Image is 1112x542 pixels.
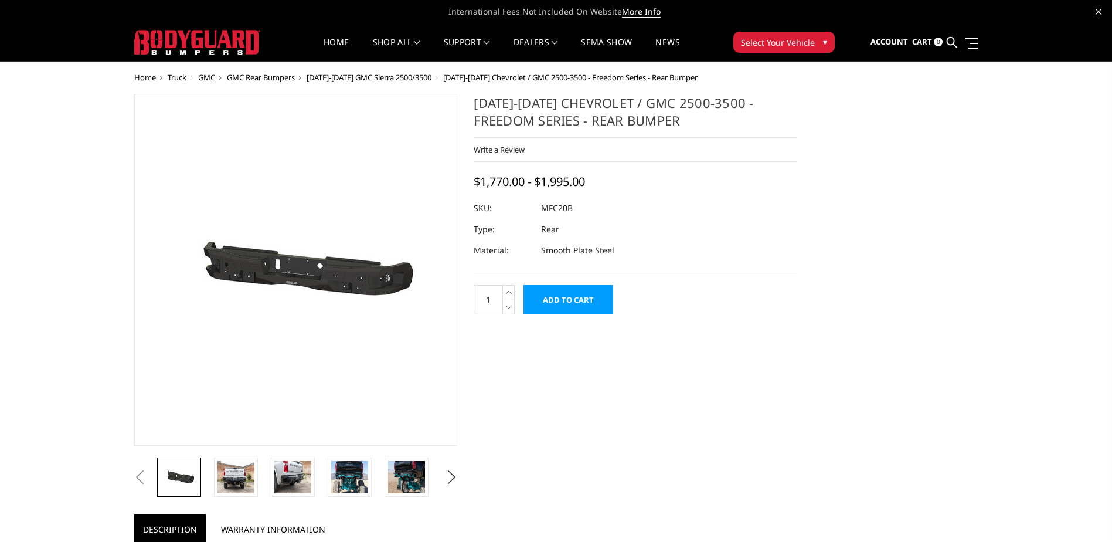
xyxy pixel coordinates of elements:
span: $1,770.00 - $1,995.00 [474,174,585,189]
a: [DATE]-[DATE] GMC Sierra 2500/3500 [307,72,431,83]
a: Truck [168,72,186,83]
a: Cart 0 [912,26,943,58]
a: Support [444,38,490,61]
a: Home [134,72,156,83]
img: 2020-2025 Chevrolet / GMC 2500-3500 - Freedom Series - Rear Bumper [149,200,442,340]
a: shop all [373,38,420,61]
a: More Info [622,6,661,18]
img: 2020-2025 Chevrolet / GMC 2500-3500 - Freedom Series - Rear Bumper [217,461,254,493]
span: Account [870,36,908,47]
a: News [655,38,679,61]
img: 2020-2025 Chevrolet / GMC 2500-3500 - Freedom Series - Rear Bumper [274,461,311,493]
span: 0 [934,38,943,46]
h1: [DATE]-[DATE] Chevrolet / GMC 2500-3500 - Freedom Series - Rear Bumper [474,94,797,138]
dt: Material: [474,240,532,261]
span: ▾ [823,36,827,48]
dt: SKU: [474,198,532,219]
span: Select Your Vehicle [741,36,815,49]
img: BODYGUARD BUMPERS [134,30,260,55]
a: Account [870,26,908,58]
a: SEMA Show [581,38,632,61]
dt: Type: [474,219,532,240]
img: 2020-2025 Chevrolet / GMC 2500-3500 - Freedom Series - Rear Bumper [161,461,198,493]
a: 2020-2025 Chevrolet / GMC 2500-3500 - Freedom Series - Rear Bumper [134,94,458,446]
a: GMC [198,72,215,83]
dd: Smooth Plate Steel [541,240,614,261]
span: [DATE]-[DATE] Chevrolet / GMC 2500-3500 - Freedom Series - Rear Bumper [443,72,698,83]
a: Write a Review [474,144,525,155]
a: GMC Rear Bumpers [227,72,295,83]
span: Cart [912,36,932,47]
button: Next [443,469,460,486]
a: Dealers [514,38,558,61]
img: 2020-2025 Chevrolet / GMC 2500-3500 - Freedom Series - Rear Bumper [388,461,425,493]
button: Select Your Vehicle [733,32,835,53]
dd: MFC20B [541,198,573,219]
a: Home [324,38,349,61]
button: Previous [131,469,149,486]
input: Add to Cart [523,285,613,314]
img: 2020-2025 Chevrolet / GMC 2500-3500 - Freedom Series - Rear Bumper [331,461,368,493]
dd: Rear [541,219,559,240]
